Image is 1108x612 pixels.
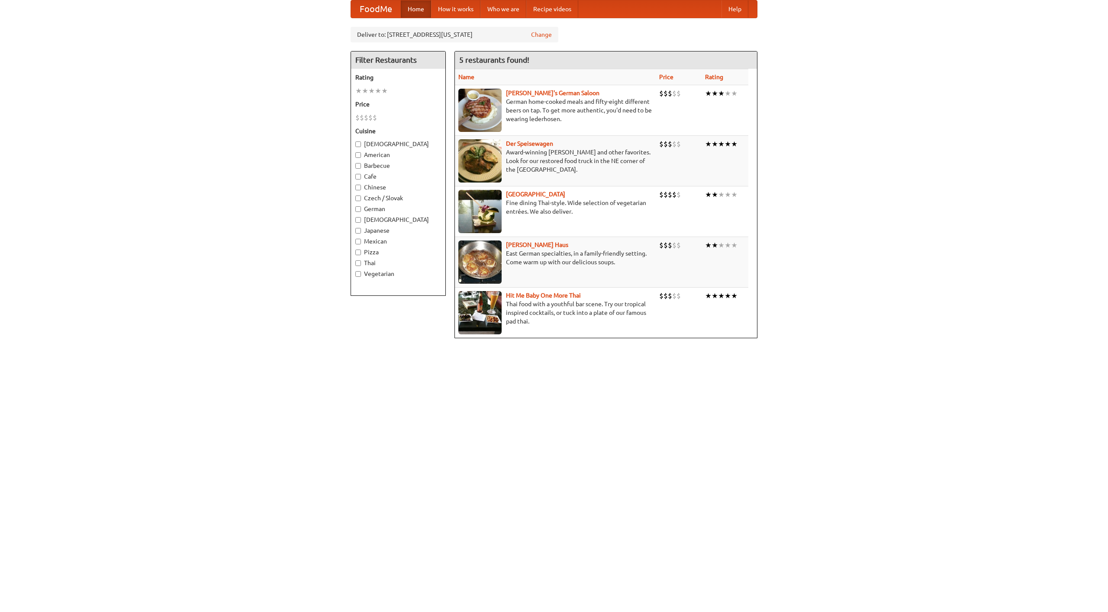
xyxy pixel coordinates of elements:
label: German [355,205,441,213]
a: Rating [705,74,723,80]
p: Fine dining Thai-style. Wide selection of vegetarian entrées. We also deliver. [458,199,652,216]
li: ★ [731,139,738,149]
li: ★ [375,86,381,96]
li: ★ [712,291,718,301]
a: Change [531,30,552,39]
li: ★ [705,139,712,149]
a: Recipe videos [526,0,578,18]
input: Cafe [355,174,361,179]
li: $ [659,139,664,149]
li: $ [360,113,364,122]
div: Deliver to: [STREET_ADDRESS][US_STATE] [351,27,558,42]
input: Czech / Slovak [355,195,361,201]
li: $ [672,240,676,250]
label: Thai [355,259,441,267]
li: $ [664,190,668,199]
li: ★ [731,240,738,250]
li: ★ [718,190,725,199]
li: $ [676,89,681,98]
h5: Price [355,100,441,109]
a: [PERSON_NAME] Haus [506,241,568,248]
li: ★ [705,190,712,199]
li: $ [664,291,668,301]
li: ★ [725,190,731,199]
h4: Filter Restaurants [351,51,445,69]
img: speisewagen.jpg [458,139,502,183]
li: ★ [362,86,368,96]
input: Pizza [355,250,361,255]
li: ★ [712,89,718,98]
li: $ [659,291,664,301]
p: East German specialties, in a family-friendly setting. Come warm up with our delicious soups. [458,249,652,266]
li: ★ [718,139,725,149]
li: $ [659,190,664,199]
a: Der Speisewagen [506,140,553,147]
li: $ [676,139,681,149]
label: [DEMOGRAPHIC_DATA] [355,215,441,224]
input: [DEMOGRAPHIC_DATA] [355,217,361,223]
li: ★ [705,89,712,98]
li: $ [672,139,676,149]
input: Barbecue [355,163,361,169]
label: Chinese [355,183,441,192]
li: ★ [712,240,718,250]
a: Home [401,0,431,18]
li: $ [659,240,664,250]
li: ★ [725,89,731,98]
label: [DEMOGRAPHIC_DATA] [355,140,441,148]
li: ★ [731,291,738,301]
li: ★ [712,139,718,149]
li: $ [659,89,664,98]
li: $ [668,291,672,301]
a: [GEOGRAPHIC_DATA] [506,191,565,198]
input: Mexican [355,239,361,244]
li: ★ [731,190,738,199]
li: $ [664,139,668,149]
li: $ [368,113,373,122]
input: Vegetarian [355,271,361,277]
li: ★ [718,240,725,250]
li: ★ [712,190,718,199]
label: Pizza [355,248,441,256]
label: American [355,151,441,159]
label: Vegetarian [355,269,441,278]
p: German home-cooked meals and fifty-eight different beers on tap. To get more authentic, you'd nee... [458,97,652,123]
input: Thai [355,260,361,266]
li: $ [672,190,676,199]
li: ★ [705,240,712,250]
li: $ [668,139,672,149]
li: $ [355,113,360,122]
label: Japanese [355,226,441,235]
li: ★ [718,89,725,98]
a: How it works [431,0,480,18]
li: ★ [725,291,731,301]
a: Hit Me Baby One More Thai [506,292,581,299]
a: Name [458,74,474,80]
a: Price [659,74,673,80]
li: ★ [725,139,731,149]
label: Cafe [355,172,441,181]
img: babythai.jpg [458,291,502,334]
li: $ [364,113,368,122]
input: Japanese [355,228,361,234]
li: ★ [705,291,712,301]
a: FoodMe [351,0,401,18]
li: $ [672,291,676,301]
li: $ [668,240,672,250]
input: German [355,206,361,212]
li: ★ [725,240,731,250]
li: $ [668,89,672,98]
li: $ [676,240,681,250]
li: $ [672,89,676,98]
label: Mexican [355,237,441,246]
li: $ [676,190,681,199]
input: [DEMOGRAPHIC_DATA] [355,141,361,147]
img: satay.jpg [458,190,502,233]
a: [PERSON_NAME]'s German Saloon [506,90,599,96]
a: Who we are [480,0,526,18]
ng-pluralize: 5 restaurants found! [459,56,529,64]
